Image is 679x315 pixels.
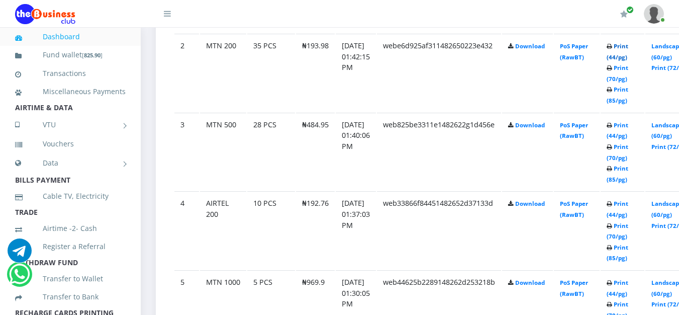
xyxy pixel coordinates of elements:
[377,113,501,191] td: web825be3311e1482622g1d456e
[15,112,126,137] a: VTU
[247,34,295,112] td: 35 PCS
[336,34,376,112] td: [DATE] 01:42:15 PM
[200,113,246,191] td: MTN 500
[607,64,628,83] a: Print (70/pg)
[15,4,75,24] img: Logo
[377,34,501,112] td: webe6d925af311482650223e432
[174,113,199,191] td: 3
[15,217,126,240] a: Airtime -2- Cash
[560,200,588,218] a: PoS Paper (RawBT)
[82,51,103,59] small: [ ]
[607,121,628,140] a: Print (44/pg)
[515,200,545,207] a: Download
[9,270,30,286] a: Chat for support
[607,279,628,297] a: Print (44/pg)
[8,246,32,263] a: Chat for support
[607,165,628,183] a: Print (85/pg)
[607,86,628,104] a: Print (85/pg)
[15,43,126,67] a: Fund wallet[825.90]
[607,222,628,241] a: Print (70/pg)
[336,113,376,191] td: [DATE] 01:40:06 PM
[296,34,335,112] td: ₦193.98
[15,185,126,208] a: Cable TV, Electricity
[15,80,126,103] a: Miscellaneous Payments
[607,42,628,61] a: Print (44/pg)
[626,6,634,14] span: Renew/Upgrade Subscription
[620,10,628,18] i: Renew/Upgrade Subscription
[174,191,199,269] td: 4
[15,132,126,155] a: Vouchers
[84,51,101,59] b: 825.90
[200,34,246,112] td: MTN 200
[515,279,545,286] a: Download
[174,34,199,112] td: 2
[607,244,628,262] a: Print (85/pg)
[560,42,588,61] a: PoS Paper (RawBT)
[296,113,335,191] td: ₦484.95
[15,62,126,85] a: Transactions
[644,4,664,24] img: User
[15,235,126,258] a: Register a Referral
[377,191,501,269] td: web33866f84451482652d37133d
[560,121,588,140] a: PoS Paper (RawBT)
[15,25,126,48] a: Dashboard
[607,200,628,218] a: Print (44/pg)
[200,191,246,269] td: AIRTEL 200
[560,279,588,297] a: PoS Paper (RawBT)
[15,267,126,290] a: Transfer to Wallet
[247,191,295,269] td: 10 PCS
[515,121,545,129] a: Download
[247,113,295,191] td: 28 PCS
[515,42,545,50] a: Download
[15,285,126,308] a: Transfer to Bank
[15,150,126,176] a: Data
[336,191,376,269] td: [DATE] 01:37:03 PM
[296,191,335,269] td: ₦192.76
[607,143,628,162] a: Print (70/pg)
